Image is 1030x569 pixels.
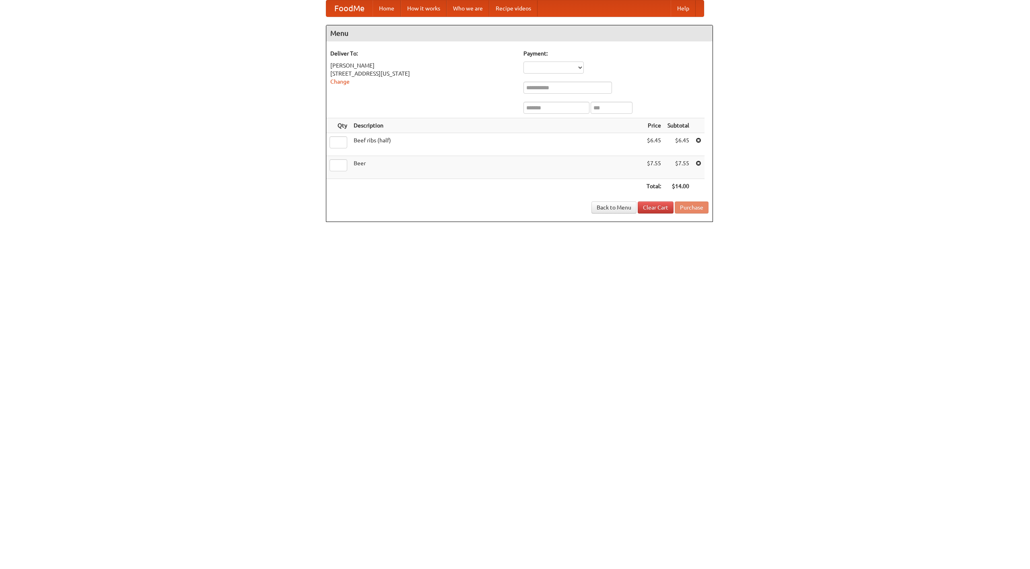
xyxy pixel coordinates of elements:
div: [STREET_ADDRESS][US_STATE] [330,70,515,78]
a: Home [373,0,401,16]
a: Back to Menu [591,201,637,214]
button: Purchase [675,201,709,214]
td: $6.45 [643,133,664,156]
td: Beef ribs (half) [350,133,643,156]
a: FoodMe [326,0,373,16]
td: $7.55 [664,156,692,179]
a: Recipe videos [489,0,538,16]
td: Beer [350,156,643,179]
th: Subtotal [664,118,692,133]
th: Price [643,118,664,133]
a: Change [330,78,350,85]
h5: Payment: [523,49,709,58]
td: $6.45 [664,133,692,156]
a: Clear Cart [638,201,674,214]
a: How it works [401,0,447,16]
a: Help [671,0,696,16]
td: $7.55 [643,156,664,179]
th: Qty [326,118,350,133]
div: [PERSON_NAME] [330,62,515,70]
th: Description [350,118,643,133]
a: Who we are [447,0,489,16]
th: Total: [643,179,664,194]
h5: Deliver To: [330,49,515,58]
th: $14.00 [664,179,692,194]
h4: Menu [326,25,713,41]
